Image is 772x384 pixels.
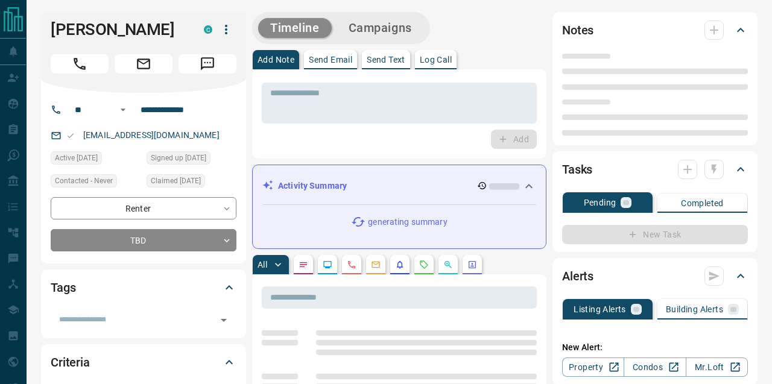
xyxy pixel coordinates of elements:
svg: Email Valid [66,131,75,140]
div: TBD [51,229,236,251]
svg: Emails [371,260,381,269]
svg: Lead Browsing Activity [323,260,332,269]
h1: [PERSON_NAME] [51,20,186,39]
p: Activity Summary [278,180,347,192]
h2: Tasks [562,160,592,179]
div: Tags [51,273,236,302]
p: Log Call [420,55,452,64]
span: Call [51,54,109,74]
div: Alerts [562,262,748,291]
p: Add Note [258,55,294,64]
p: New Alert: [562,341,748,354]
h2: Notes [562,20,593,40]
svg: Notes [299,260,308,269]
h2: Tags [51,278,75,297]
div: Activity Summary [262,175,536,197]
div: Renter [51,197,236,219]
button: Open [116,102,130,117]
div: Criteria [51,348,236,377]
p: Listing Alerts [574,305,626,313]
div: Notes [562,16,748,45]
a: Property [562,357,624,377]
p: Pending [584,198,616,207]
button: Open [215,312,232,329]
svg: Opportunities [443,260,453,269]
h2: Criteria [51,353,90,372]
div: Mon Aug 11 2025 [51,151,141,168]
span: Message [179,54,236,74]
p: Building Alerts [666,305,723,313]
span: Claimed [DATE] [151,175,201,187]
span: Active [DATE] [55,152,98,164]
a: Condos [624,357,686,377]
span: Email [115,54,172,74]
h2: Alerts [562,266,593,286]
p: Send Text [367,55,405,64]
p: generating summary [368,216,447,228]
p: Send Email [309,55,352,64]
div: Tasks [562,155,748,184]
p: All [258,260,267,269]
span: Signed up [DATE] [151,152,206,164]
a: [EMAIL_ADDRESS][DOMAIN_NAME] [83,130,220,140]
p: Completed [681,199,724,207]
div: Fri May 20 2022 [147,151,236,168]
button: Timeline [258,18,332,38]
svg: Requests [419,260,429,269]
svg: Calls [347,260,356,269]
button: Campaigns [337,18,424,38]
svg: Listing Alerts [395,260,405,269]
a: Mr.Loft [686,357,748,377]
div: Fri May 20 2022 [147,174,236,191]
svg: Agent Actions [467,260,477,269]
span: Contacted - Never [55,175,113,187]
div: condos.ca [204,25,212,34]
